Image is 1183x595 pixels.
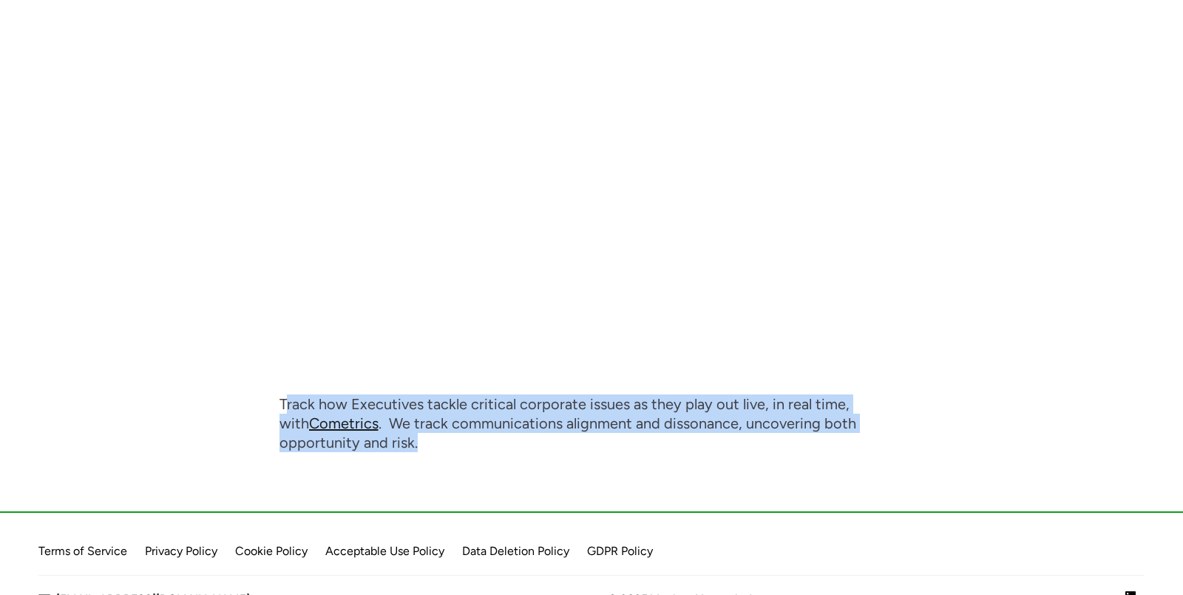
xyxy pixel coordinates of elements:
p: Track how Executives tackle critical corporate issues as they play out live, in real time, with .... [279,394,904,452]
a: Cookie Policy [235,544,308,558]
a: Data Deletion Policy [462,544,569,558]
a: Cometrics [309,414,379,432]
a: GDPR Policy [587,544,653,558]
a: Acceptable Use Policy [325,544,444,558]
a: Privacy Policy [145,544,217,558]
a: Terms of Service [38,544,127,558]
